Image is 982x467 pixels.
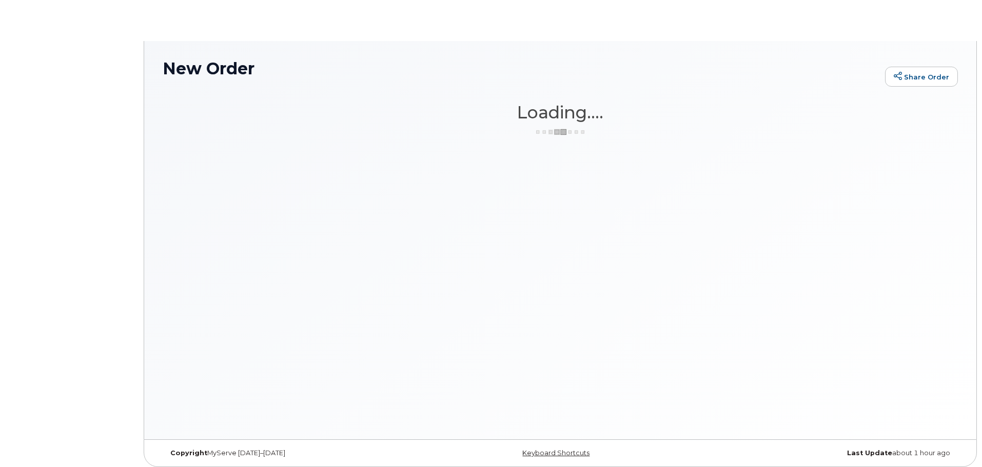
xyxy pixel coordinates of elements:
strong: Copyright [170,449,207,457]
a: Keyboard Shortcuts [522,449,590,457]
a: Share Order [885,67,958,87]
strong: Last Update [847,449,892,457]
h1: Loading.... [163,103,958,121]
div: MyServe [DATE]–[DATE] [163,449,428,457]
div: about 1 hour ago [693,449,958,457]
img: ajax-loader-3a6953c30dc77f0bf724df975f13086db4f4c1262e45940f03d1251963f1bf2e.gif [535,128,586,136]
h1: New Order [163,59,880,77]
